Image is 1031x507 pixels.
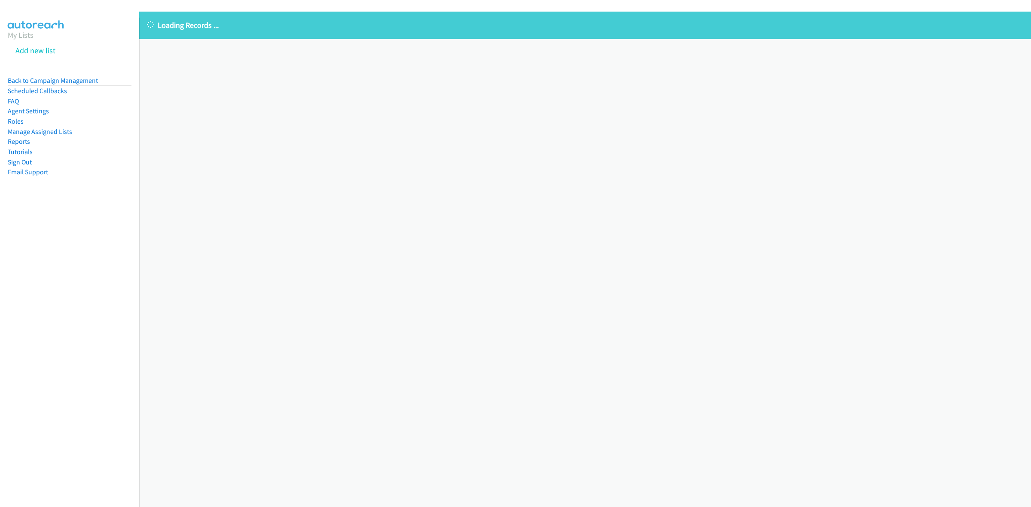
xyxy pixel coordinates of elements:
a: FAQ [8,97,19,105]
a: Agent Settings [8,107,49,115]
a: Email Support [8,168,48,176]
a: Roles [8,117,24,125]
p: Loading Records ... [147,19,1023,31]
a: My Lists [8,30,34,40]
a: Tutorials [8,148,33,156]
a: Add new list [15,46,55,55]
a: Manage Assigned Lists [8,128,72,136]
a: Sign Out [8,158,32,166]
a: Scheduled Callbacks [8,87,67,95]
a: Reports [8,137,30,146]
a: Back to Campaign Management [8,76,98,85]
